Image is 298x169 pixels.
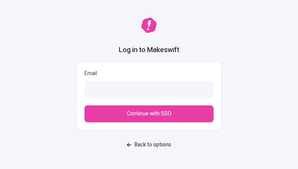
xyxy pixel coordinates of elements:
a: Back to options [122,138,176,152]
input: Email [84,81,214,98]
span: Continue with SSO [127,110,172,118]
button: Continue with SSO [84,105,214,122]
p: Email [84,69,214,78]
h1: Log in to Makeswift [119,45,179,55]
